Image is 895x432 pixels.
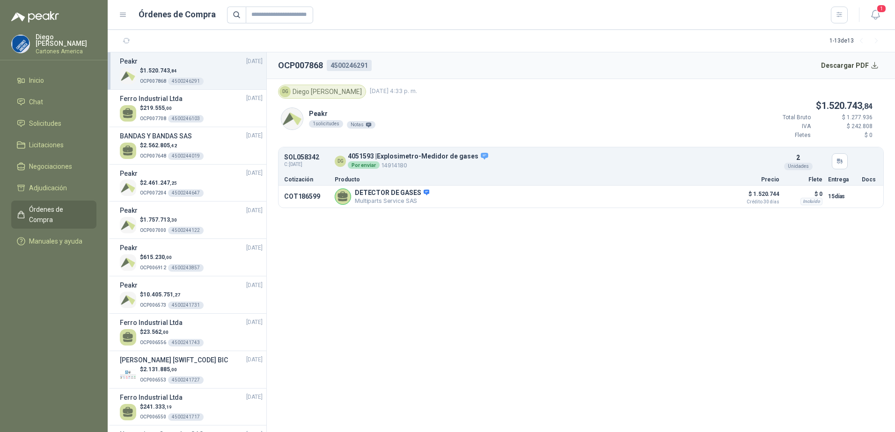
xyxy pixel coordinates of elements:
[29,97,43,107] span: Chat
[120,168,138,179] h3: Peakr
[120,94,183,104] h3: Ferro Industrial Ltda
[246,281,263,290] span: [DATE]
[170,143,177,148] span: ,42
[140,228,166,233] span: OCP007000
[143,254,172,260] span: 615.230
[140,216,204,224] p: $
[140,290,204,299] p: $
[29,161,72,172] span: Negociaciones
[816,131,873,140] p: $ 0
[168,339,204,346] div: 4500241743
[281,108,303,130] img: Company Logo
[327,60,372,71] div: 4500246291
[796,152,800,163] p: 2
[355,189,429,197] p: DETECTOR DE GASES
[143,67,177,74] span: 1.520.743
[284,161,319,168] span: C: [DATE]
[348,152,489,160] p: 4051593 | Explosimetro-Medidor de gases
[733,200,779,204] span: Crédito 30 días
[120,94,263,123] a: Ferro Industrial Ltda[DATE] $219.555,00OCP0077084500246103
[29,183,67,193] span: Adjudicación
[816,56,884,75] button: Descargar PDF
[246,131,263,140] span: [DATE]
[278,59,323,72] h2: OCP007868
[733,177,779,182] p: Precio
[120,217,136,233] img: Company Logo
[168,152,204,160] div: 4500244019
[140,104,204,113] p: $
[755,131,811,140] p: Fletes
[120,392,183,403] h3: Ferro Industrial Ltda
[822,100,873,111] span: 1.520.743
[143,216,177,223] span: 1.757.713
[284,193,329,200] p: COT186599
[284,177,329,182] p: Cotización
[140,365,204,374] p: $
[876,4,887,13] span: 1
[309,120,343,128] div: 1 solicitudes
[120,317,183,328] h3: Ferro Industrial Ltda
[168,264,204,272] div: 4500243857
[120,280,138,290] h3: Peakr
[246,94,263,103] span: [DATE]
[120,367,136,383] img: Company Logo
[140,66,204,75] p: $
[140,116,166,121] span: OCP007708
[120,56,263,86] a: Peakr[DATE] Company Logo$1.520.743,84OCP0078684500246291
[170,68,177,73] span: ,84
[29,75,44,86] span: Inicio
[246,244,263,252] span: [DATE]
[120,243,263,272] a: Peakr[DATE] Company Logo$615.230,00OCP0069124500243857
[143,291,180,298] span: 10.405.751
[165,106,172,111] span: ,00
[829,34,884,49] div: 1 - 13 de 13
[828,191,856,202] p: 15 días
[140,328,204,337] p: $
[347,121,375,129] div: Notas
[143,329,169,335] span: 23.562
[784,163,813,170] div: Unidades
[120,205,263,235] a: Peakr[DATE] Company Logo$1.757.713,30OCP0070004500244122
[862,102,873,111] span: ,84
[29,140,64,150] span: Licitaciones
[140,141,204,150] p: $
[755,122,811,131] p: IVA
[246,57,263,66] span: [DATE]
[120,355,228,365] h3: [PERSON_NAME] [SWIFT_CODE] BIC
[140,253,204,262] p: $
[11,232,96,250] a: Manuales y ayuda
[309,108,375,119] p: Peakr
[246,355,263,364] span: [DATE]
[348,161,380,169] div: Por enviar
[11,72,96,89] a: Inicio
[120,254,136,271] img: Company Logo
[143,403,172,410] span: 241.333
[168,115,204,122] div: 4500246103
[140,179,204,187] p: $
[11,201,96,229] a: Órdenes de Compra
[246,393,263,402] span: [DATE]
[29,204,88,225] span: Órdenes de Compra
[168,413,204,421] div: 4500241717
[733,188,779,204] p: $ 1.520.744
[143,366,177,373] span: 2.131.885
[120,168,263,198] a: Peakr[DATE] Company Logo$2.461.247,25OCP0072044500244647
[168,376,204,384] div: 4500241727
[29,236,82,246] span: Manuales y ayuda
[170,217,177,223] span: ,30
[143,142,177,149] span: 2.562.805
[816,122,873,131] p: $ 242.808
[862,177,878,182] p: Docs
[800,198,822,205] div: Incluido
[755,113,811,122] p: Total Bruto
[140,377,166,382] span: OCP006553
[335,177,727,182] p: Producto
[120,292,136,308] img: Company Logo
[29,118,61,129] span: Solicitudes
[11,179,96,197] a: Adjudicación
[168,78,204,85] div: 4500246291
[120,131,263,160] a: BANDAS Y BANDAS SAS[DATE] $2.562.805,42OCP0076484500244019
[140,265,166,270] span: OCP006912
[120,392,263,422] a: Ferro Industrial Ltda[DATE] $241.333,19OCP0065504500241717
[140,79,166,84] span: OCP007868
